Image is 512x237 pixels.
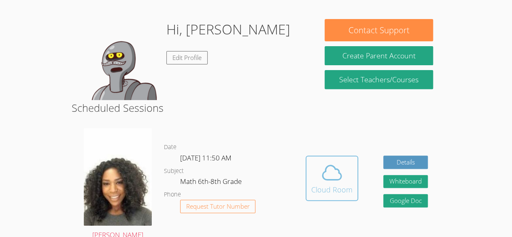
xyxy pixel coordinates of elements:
[164,166,184,176] dt: Subject
[325,70,433,89] a: Select Teachers/Courses
[166,51,208,64] a: Edit Profile
[166,19,290,40] h1: Hi, [PERSON_NAME]
[383,194,428,207] a: Google Doc
[164,142,176,152] dt: Date
[325,46,433,65] button: Create Parent Account
[186,203,250,209] span: Request Tutor Number
[164,190,181,200] dt: Phone
[306,156,358,201] button: Cloud Room
[79,19,160,100] img: default.png
[180,176,243,190] dd: Math 6th-8th Grade
[325,19,433,41] button: Contact Support
[72,100,440,115] h2: Scheduled Sessions
[311,184,353,195] div: Cloud Room
[383,175,428,188] button: Whiteboard
[180,200,256,213] button: Request Tutor Number
[84,128,152,226] img: avatar.png
[383,156,428,169] a: Details
[180,153,232,162] span: [DATE] 11:50 AM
